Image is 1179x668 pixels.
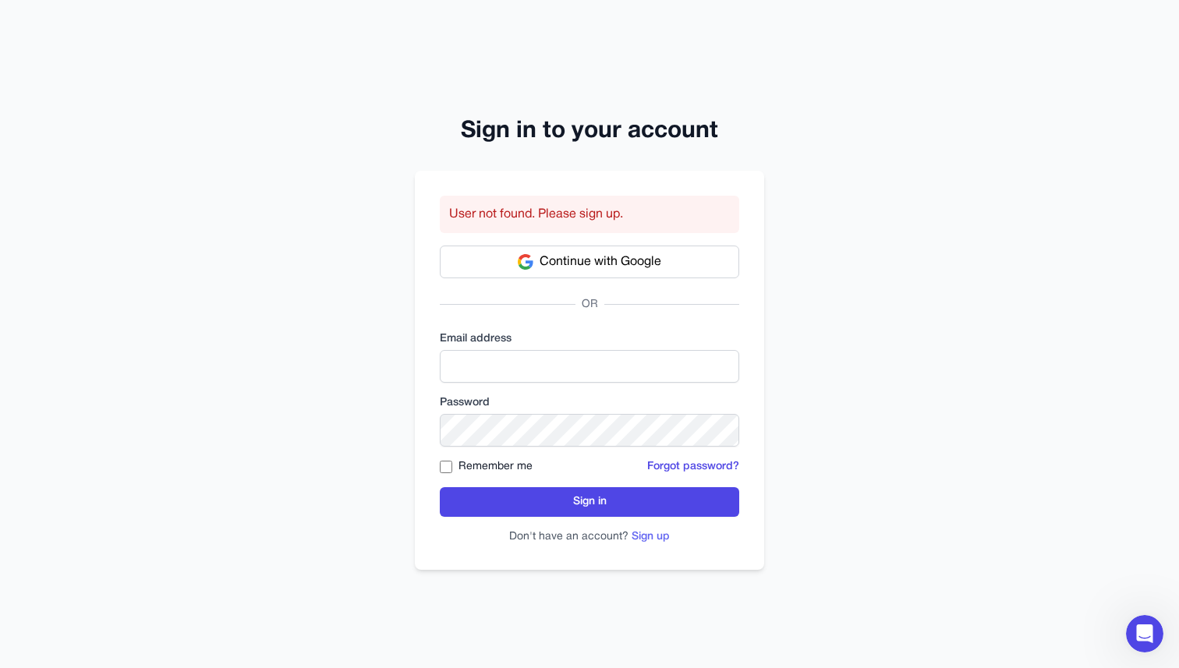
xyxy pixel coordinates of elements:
p: Don't have an account? [440,529,739,545]
div: User not found. Please sign up. [440,196,739,233]
button: Sign in [440,487,739,517]
iframe: Intercom live chat [1126,615,1163,652]
label: Remember me [458,459,533,475]
label: Password [440,395,739,411]
button: Continue with Google [440,246,739,278]
button: Sign up [632,529,670,545]
span: OR [575,297,604,313]
img: Google [518,254,533,270]
button: Forgot password? [647,459,739,475]
h2: Sign in to your account [415,118,764,146]
span: Continue with Google [540,253,661,271]
label: Email address [440,331,739,347]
